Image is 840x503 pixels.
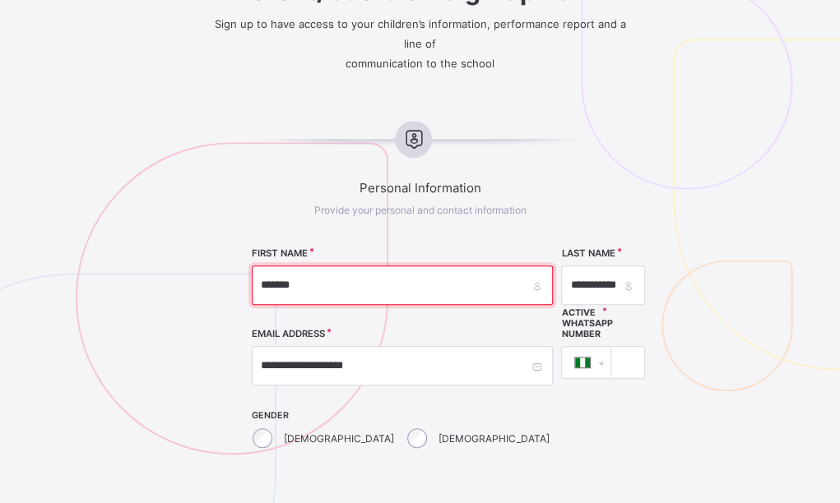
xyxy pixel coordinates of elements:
label: FIRST NAME [252,247,308,259]
span: Sign up to have access to your children’s information, performance report and a line of communica... [215,17,626,70]
label: EMAIL ADDRESS [252,328,325,339]
label: [DEMOGRAPHIC_DATA] [439,432,549,445]
label: Active WhatsApp Number [561,307,645,339]
label: [DEMOGRAPHIC_DATA] [284,432,394,445]
span: GENDER [252,410,553,421]
label: LAST NAME [561,247,615,259]
span: Provide your personal and contact information [314,204,527,216]
span: Personal Information [210,180,630,196]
